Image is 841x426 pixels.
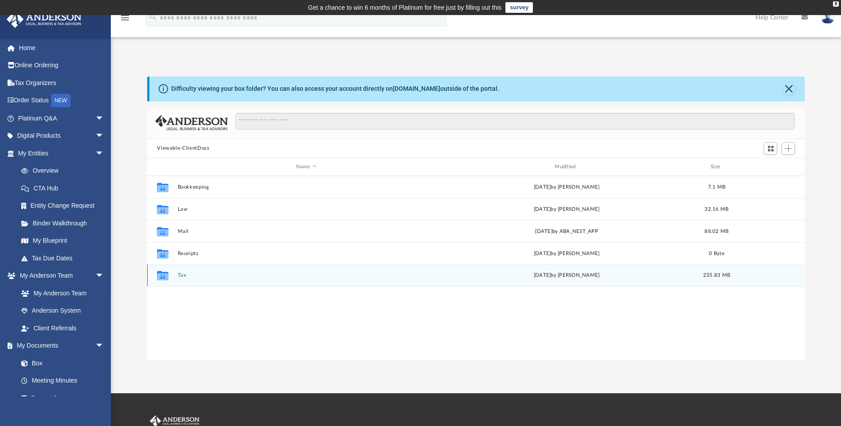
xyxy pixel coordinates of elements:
[12,179,117,197] a: CTA Hub
[6,57,117,74] a: Online Ordering
[95,127,113,145] span: arrow_drop_down
[178,206,434,212] button: Law
[739,163,801,171] div: id
[12,197,117,215] a: Entity Change Request
[12,232,113,250] a: My Blueprint
[12,302,113,320] a: Anderson System
[782,142,795,155] button: Add
[12,284,109,302] a: My Anderson Team
[12,354,109,372] a: Box
[177,163,434,171] div: Name
[821,11,834,24] img: User Pic
[6,144,117,162] a: My Entitiesarrow_drop_down
[438,250,695,258] div: [DATE] by [PERSON_NAME]
[120,12,130,23] i: menu
[151,163,173,171] div: id
[505,2,533,13] a: survey
[171,84,499,93] div: Difficulty viewing your box folder? You can also access your account directly on outside of the p...
[178,273,434,279] button: Tax
[12,162,117,180] a: Overview
[12,372,113,390] a: Meeting Minutes
[6,127,117,145] a: Digital Productsarrow_drop_down
[95,337,113,355] span: arrow_drop_down
[95,109,113,128] span: arrow_drop_down
[95,267,113,285] span: arrow_drop_down
[178,251,434,256] button: Receipts
[438,205,695,213] div: [DATE] by [PERSON_NAME]
[699,163,735,171] div: Size
[708,185,726,190] span: 7.1 MB
[438,183,695,191] div: [DATE] by [PERSON_NAME]
[833,1,839,7] div: close
[6,92,117,110] a: Order StatusNEW
[95,144,113,163] span: arrow_drop_down
[235,113,795,130] input: Search files and folders
[12,214,117,232] a: Binder Walkthrough
[709,251,725,256] span: 0 Byte
[51,94,70,107] div: NEW
[308,2,502,13] div: Get a chance to win 6 months of Platinum for free just by filling out this
[438,228,695,236] div: [DATE] by ABA_NEST_APP
[6,39,117,57] a: Home
[147,176,804,359] div: grid
[6,337,113,355] a: My Documentsarrow_drop_down
[12,389,109,407] a: Forms Library
[120,17,130,23] a: menu
[703,273,730,278] span: 235.83 MB
[178,228,434,234] button: Mail
[438,163,695,171] div: Modified
[764,142,777,155] button: Switch to Grid View
[438,272,695,280] div: [DATE] by [PERSON_NAME]
[148,12,158,22] i: search
[6,267,113,285] a: My Anderson Teamarrow_drop_down
[705,207,729,212] span: 32.16 MB
[12,319,113,337] a: Client Referrals
[157,144,209,152] button: Viewable-ClientDocs
[4,11,84,28] img: Anderson Advisors Platinum Portal
[6,109,117,127] a: Platinum Q&Aarrow_drop_down
[6,74,117,92] a: Tax Organizers
[178,184,434,190] button: Bookkeeping
[393,85,440,92] a: [DOMAIN_NAME]
[705,229,729,234] span: 88.02 MB
[12,249,117,267] a: Tax Due Dates
[783,83,795,95] button: Close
